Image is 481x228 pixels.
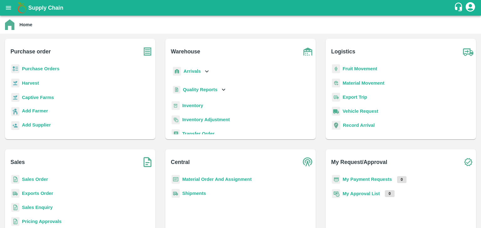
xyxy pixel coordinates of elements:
[460,44,476,59] img: truck
[11,175,19,184] img: sales
[172,101,180,110] img: whInventory
[173,67,181,76] img: whArrival
[19,22,32,27] b: Home
[182,117,230,122] a: Inventory Adjustment
[332,64,340,73] img: fruit
[22,191,53,196] a: Exports Order
[397,176,407,183] p: 0
[182,177,252,182] a: Material Order And Assignment
[22,219,61,224] a: Pricing Approvals
[343,95,367,100] a: Export Trip
[172,129,180,138] img: whTransfer
[1,1,16,15] button: open drawer
[172,115,180,124] img: inventory
[332,93,340,102] img: delivery
[332,175,340,184] img: payment
[300,44,316,59] img: warehouse
[454,2,465,13] div: customer-support
[184,69,201,74] b: Arrivals
[343,66,377,71] a: Fruit Movement
[11,189,19,198] img: shipments
[16,2,28,14] img: logo
[332,189,340,198] img: approval
[182,103,203,108] a: Inventory
[22,107,48,116] a: Add Farmer
[343,109,378,114] a: Vehicle Request
[332,78,340,88] img: material
[172,175,180,184] img: centralMaterial
[22,205,53,210] a: Sales Enquiry
[22,122,51,127] b: Add Supplier
[11,78,19,88] img: harvest
[343,191,380,196] a: My Approval List
[22,95,54,100] a: Captive Farms
[171,158,190,166] b: Central
[343,123,375,128] a: Record Arrival
[171,47,200,56] b: Warehouse
[460,154,476,170] img: check
[11,93,19,102] img: harvest
[28,5,63,11] b: Supply Chain
[140,44,155,59] img: purchase
[11,203,19,212] img: sales
[183,87,218,92] b: Quality Reports
[343,177,392,182] a: My Payment Requests
[11,64,19,73] img: reciept
[172,189,180,198] img: shipments
[385,190,395,197] p: 0
[22,108,48,113] b: Add Farmer
[28,3,454,12] a: Supply Chain
[11,158,25,166] b: Sales
[11,121,19,130] img: supplier
[11,107,19,116] img: farmer
[172,64,210,78] div: Arrivals
[22,66,59,71] a: Purchase Orders
[182,131,215,136] a: Transfer Order
[11,217,19,226] img: sales
[140,154,155,170] img: soSales
[465,1,476,14] div: account of current user
[5,19,14,30] img: home
[343,81,385,86] a: Material Movement
[22,121,51,130] a: Add Supplier
[22,81,39,86] a: Harvest
[11,47,51,56] b: Purchase order
[331,47,355,56] b: Logistics
[172,83,227,96] div: Quality Reports
[173,86,180,94] img: qualityReport
[331,158,387,166] b: My Request/Approval
[332,107,340,116] img: vehicle
[22,177,48,182] a: Sales Order
[182,191,206,196] a: Shipments
[300,154,316,170] img: central
[332,121,340,130] img: recordArrival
